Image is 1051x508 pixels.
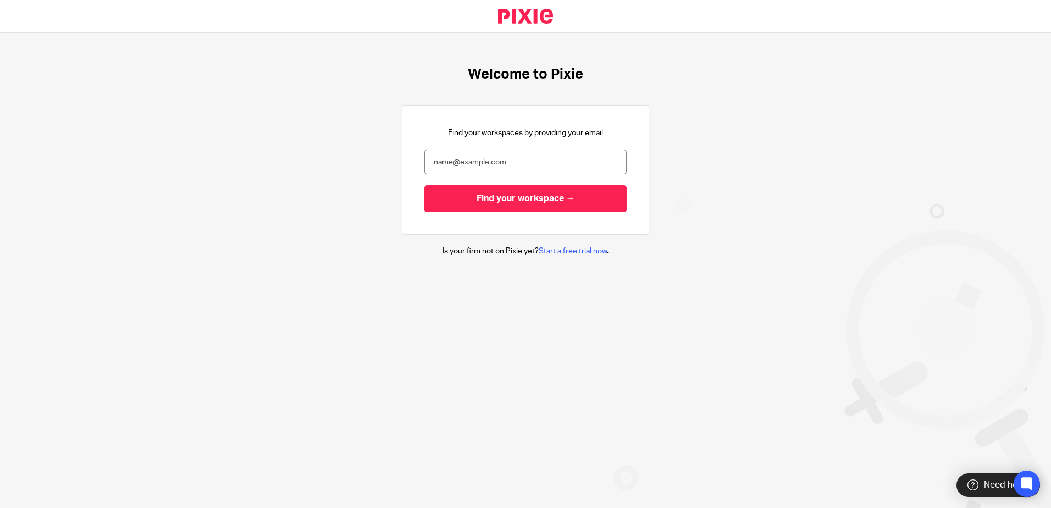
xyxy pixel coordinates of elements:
h1: Welcome to Pixie [468,66,583,83]
div: Need help? [956,473,1040,497]
p: Is your firm not on Pixie yet? . [442,246,609,257]
input: name@example.com [424,150,627,174]
p: Find your workspaces by providing your email [448,128,603,139]
input: Find your workspace → [424,185,627,212]
a: Start a free trial now [539,247,607,255]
